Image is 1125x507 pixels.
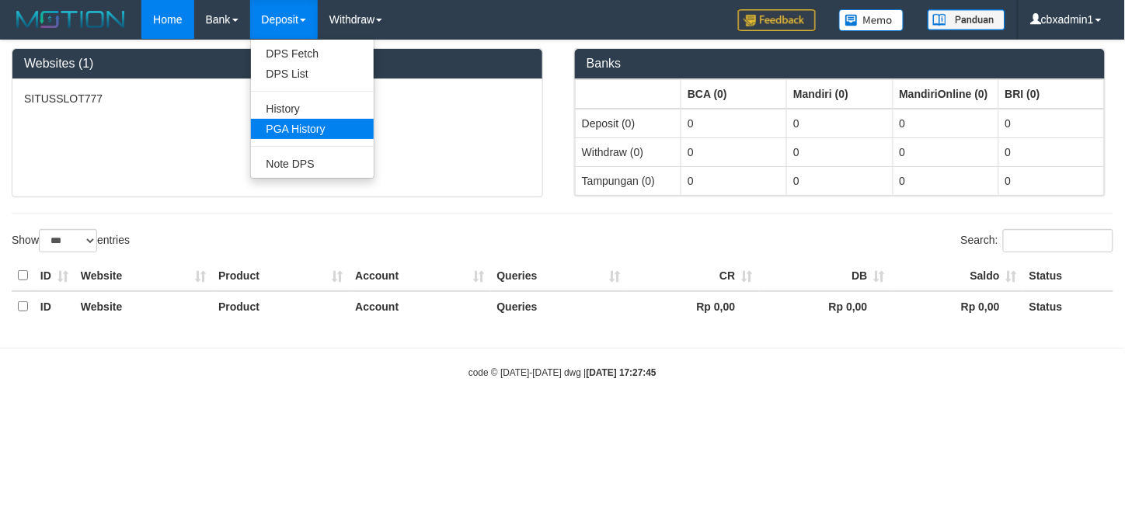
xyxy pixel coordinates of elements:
td: Deposit (0) [576,109,681,138]
h3: Websites (1) [24,57,531,71]
th: ID [34,261,75,291]
th: DB [759,261,891,291]
th: Rp 0,00 [626,291,758,321]
a: DPS Fetch [251,43,374,64]
input: Search: [1003,229,1113,252]
td: 0 [998,109,1104,138]
th: Rp 0,00 [759,291,891,321]
strong: [DATE] 17:27:45 [587,367,657,378]
a: History [251,99,374,119]
th: Status [1023,291,1113,321]
label: Show entries [12,229,130,252]
td: 0 [998,137,1104,166]
th: Status [1023,261,1113,291]
label: Search: [961,229,1113,252]
td: 0 [787,166,893,195]
th: Rp 0,00 [891,291,1023,321]
td: 0 [787,137,893,166]
th: Product [212,261,349,291]
td: 0 [893,166,998,195]
td: Tampungan (0) [576,166,681,195]
img: panduan.png [928,9,1005,30]
th: Group: activate to sort column ascending [787,79,893,109]
td: 0 [787,109,893,138]
th: Account [349,291,490,321]
td: 0 [681,109,787,138]
th: Saldo [891,261,1023,291]
a: DPS List [251,64,374,84]
th: Queries [491,291,627,321]
th: CR [626,261,758,291]
a: Note DPS [251,154,374,174]
th: Group: activate to sort column ascending [576,79,681,109]
a: PGA History [251,119,374,139]
p: SITUSSLOT777 [24,91,531,106]
td: 0 [681,137,787,166]
th: Group: activate to sort column ascending [893,79,998,109]
th: Group: activate to sort column ascending [681,79,787,109]
th: ID [34,291,75,321]
td: 0 [998,166,1104,195]
th: Website [75,291,212,321]
td: 0 [893,109,998,138]
img: Button%20Memo.svg [839,9,904,31]
th: Product [212,291,349,321]
th: Website [75,261,212,291]
img: MOTION_logo.png [12,8,130,31]
select: Showentries [39,229,97,252]
th: Account [349,261,490,291]
td: 0 [681,166,787,195]
th: Group: activate to sort column ascending [998,79,1104,109]
img: Feedback.jpg [738,9,816,31]
small: code © [DATE]-[DATE] dwg | [468,367,657,378]
th: Queries [491,261,627,291]
td: 0 [893,137,998,166]
td: Withdraw (0) [576,137,681,166]
h3: Banks [587,57,1093,71]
